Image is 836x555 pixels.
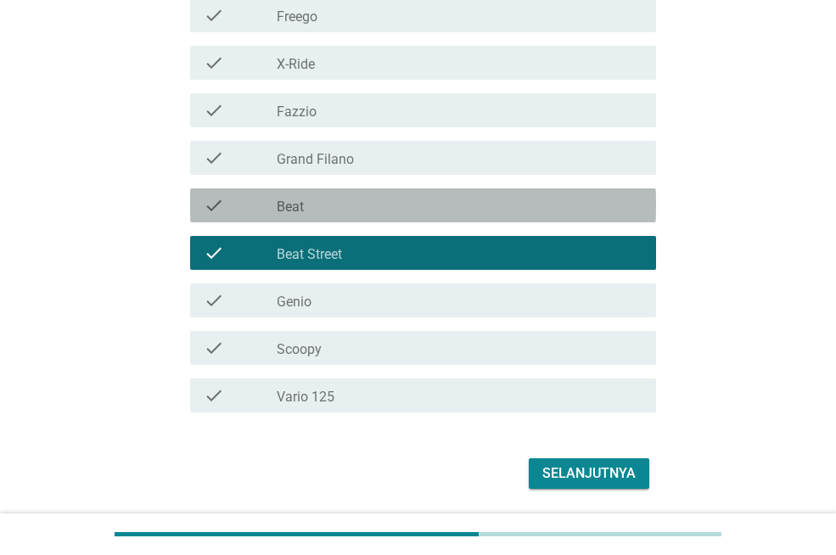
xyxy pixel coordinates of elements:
[204,53,224,73] i: check
[277,199,304,216] label: Beat
[204,243,224,263] i: check
[204,5,224,25] i: check
[204,100,224,121] i: check
[204,148,224,168] i: check
[277,56,315,73] label: X-Ride
[204,195,224,216] i: check
[277,246,342,263] label: Beat Street
[277,341,322,358] label: Scoopy
[277,389,334,406] label: Vario 125
[277,151,354,168] label: Grand Filano
[529,458,649,489] button: Selanjutnya
[204,290,224,311] i: check
[277,8,317,25] label: Freego
[277,294,311,311] label: Genio
[277,104,317,121] label: Fazzio
[204,338,224,358] i: check
[542,463,636,484] div: Selanjutnya
[204,385,224,406] i: check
